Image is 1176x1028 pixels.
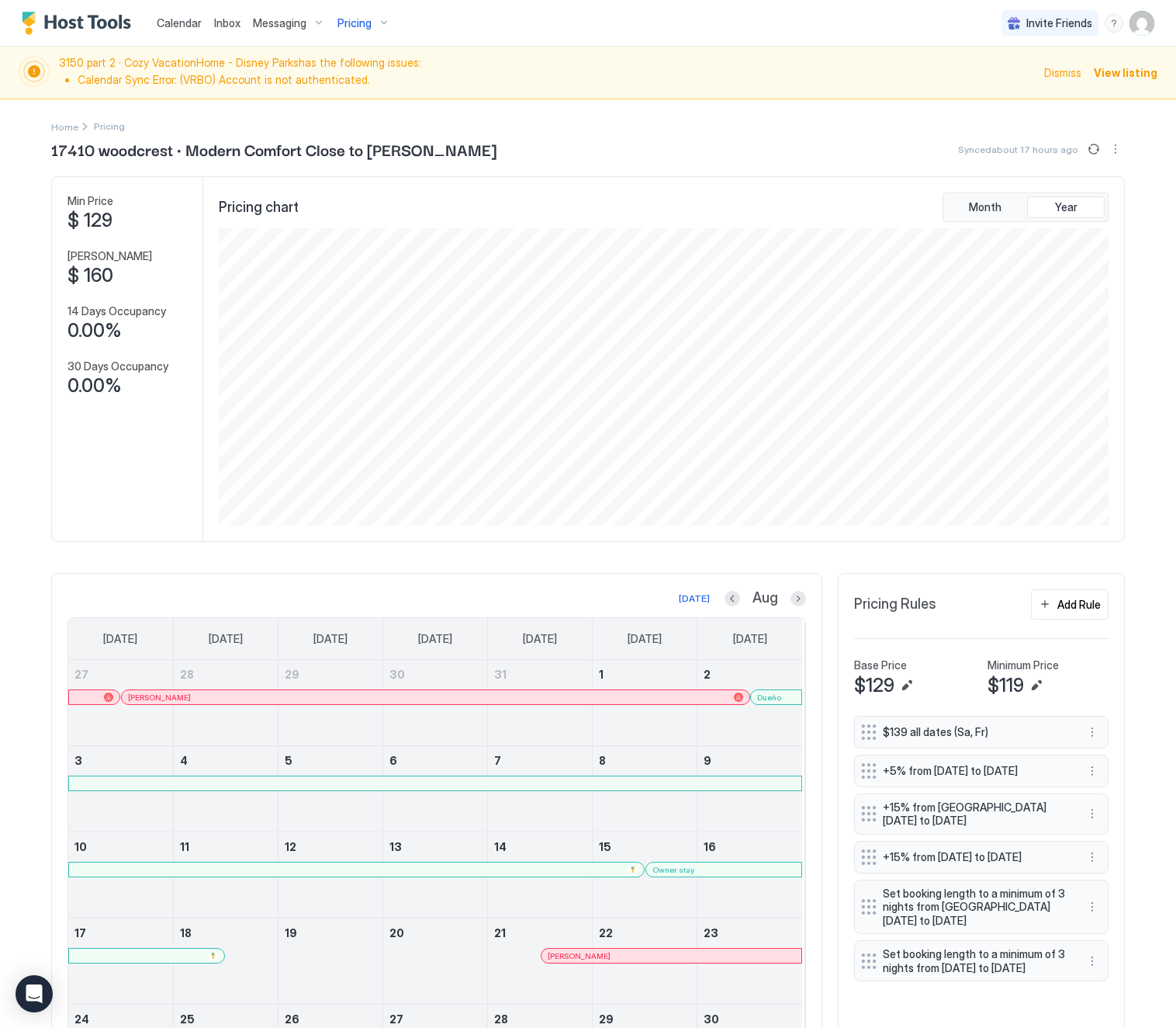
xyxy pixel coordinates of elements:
[883,850,1067,864] span: +15% from [DATE] to [DATE]
[74,754,82,767] span: 3
[285,1012,299,1026] span: 26
[389,840,402,853] span: 13
[180,668,194,681] span: 28
[969,200,1001,214] span: Month
[214,16,240,30] span: Inbox
[599,668,604,681] span: 1
[523,632,557,646] span: [DATE]
[725,591,740,606] button: Previous month
[1106,140,1125,158] div: menu
[278,746,382,775] a: August 5, 2025
[383,660,487,689] a: July 30, 2025
[68,832,173,919] td: August 10, 2025
[193,618,258,660] a: Monday
[593,832,697,861] a: August 15, 2025
[697,832,802,861] a: August 16, 2025
[67,319,122,342] span: 0.00%
[219,199,299,217] span: Pricing chart
[1083,848,1102,867] div: menu
[752,589,778,607] span: Aug
[68,746,173,775] a: August 3, 2025
[157,15,202,31] a: Calendar
[1083,804,1102,823] div: menu
[22,12,138,35] a: Host Tools Logo
[987,674,1024,697] span: $119
[174,660,278,689] a: July 28, 2025
[488,919,592,947] a: August 21, 2025
[733,632,767,646] span: [DATE]
[1083,804,1102,823] button: More options
[883,801,1067,828] span: +15% from [GEOGRAPHIC_DATA][DATE] to [DATE]
[51,137,496,161] span: 17410 woodcrest · Modern Comfort Close to [PERSON_NAME]
[1129,11,1154,36] div: User profile
[418,632,452,646] span: [DATE]
[1083,952,1102,971] button: More options
[593,832,697,919] td: August 15, 2025
[383,919,487,947] a: August 20, 2025
[883,764,1067,778] span: +5% from [DATE] to [DATE]
[389,668,405,681] span: 30
[652,865,796,875] div: Owner stay
[854,596,936,613] span: Pricing Rules
[1083,723,1102,741] button: More options
[488,660,592,689] a: July 31, 2025
[704,840,716,853] span: 16
[74,840,87,853] span: 10
[157,16,202,30] span: Calendar
[628,632,662,646] span: [DATE]
[88,618,153,660] a: Sunday
[679,592,710,606] div: [DATE]
[697,746,802,775] a: August 9, 2025
[389,754,397,767] span: 6
[285,840,296,853] span: 12
[74,668,88,681] span: 27
[78,73,1035,87] li: Calendar Sync Error: (VRBO) Account is not authenticated.
[382,919,487,1005] td: August 20, 2025
[697,832,802,919] td: August 16, 2025
[1083,898,1102,916] div: menu
[488,832,593,919] td: August 14, 2025
[652,865,694,875] span: Owner stay
[214,15,240,31] a: Inbox
[16,975,53,1012] div: Open Intercom Messenger
[174,919,278,947] a: August 18, 2025
[1044,64,1081,81] div: Dismiss
[676,589,712,608] button: [DATE]
[128,693,743,703] div: [PERSON_NAME]
[599,926,613,939] span: 22
[1083,898,1102,916] button: More options
[898,676,916,695] button: Edit
[883,887,1067,928] span: Set booking length to a minimum of 3 nights from [GEOGRAPHIC_DATA][DATE] to [DATE]
[1084,140,1103,158] button: Sync prices
[51,118,78,134] a: Home
[488,832,592,861] a: August 14, 2025
[382,746,487,832] td: August 6, 2025
[946,196,1024,218] button: Month
[1026,16,1092,30] span: Invite Friends
[704,926,718,939] span: 23
[285,754,292,767] span: 5
[180,1012,195,1026] span: 25
[599,840,611,853] span: 15
[488,919,593,1005] td: August 21, 2025
[180,926,192,939] span: 18
[548,951,610,961] span: [PERSON_NAME]
[943,193,1109,222] div: tab-group
[285,668,299,681] span: 29
[383,832,487,861] a: August 13, 2025
[51,121,78,133] span: Home
[697,746,802,832] td: August 9, 2025
[68,660,173,746] td: July 27, 2025
[593,660,697,689] a: August 1, 2025
[67,264,113,287] span: $ 160
[403,618,468,660] a: Wednesday
[494,754,501,767] span: 7
[1055,200,1077,214] span: Year
[173,660,278,746] td: July 28, 2025
[173,746,278,832] td: August 4, 2025
[1083,848,1102,867] button: More options
[494,668,507,681] span: 31
[285,926,297,939] span: 19
[593,919,697,947] a: August 22, 2025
